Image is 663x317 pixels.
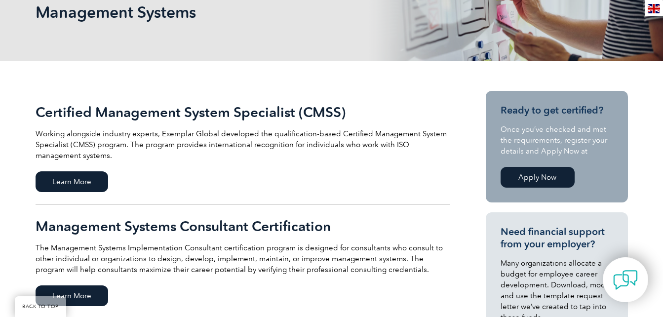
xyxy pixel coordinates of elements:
[36,128,450,161] p: Working alongside industry experts, Exemplar Global developed the qualification-based Certified M...
[501,167,575,188] a: Apply Now
[15,296,66,317] a: BACK TO TOP
[648,4,660,13] img: en
[36,91,450,205] a: Certified Management System Specialist (CMSS) Working alongside industry experts, Exemplar Global...
[613,268,638,292] img: contact-chat.png
[36,171,108,192] span: Learn More
[501,124,613,157] p: Once you’ve checked and met the requirements, register your details and Apply Now at
[36,285,108,306] span: Learn More
[36,218,450,234] h2: Management Systems Consultant Certification
[36,104,450,120] h2: Certified Management System Specialist (CMSS)
[501,226,613,250] h3: Need financial support from your employer?
[501,104,613,117] h3: Ready to get certified?
[36,2,415,22] h1: Management Systems
[36,242,450,275] p: The Management Systems Implementation Consultant certification program is designed for consultant...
